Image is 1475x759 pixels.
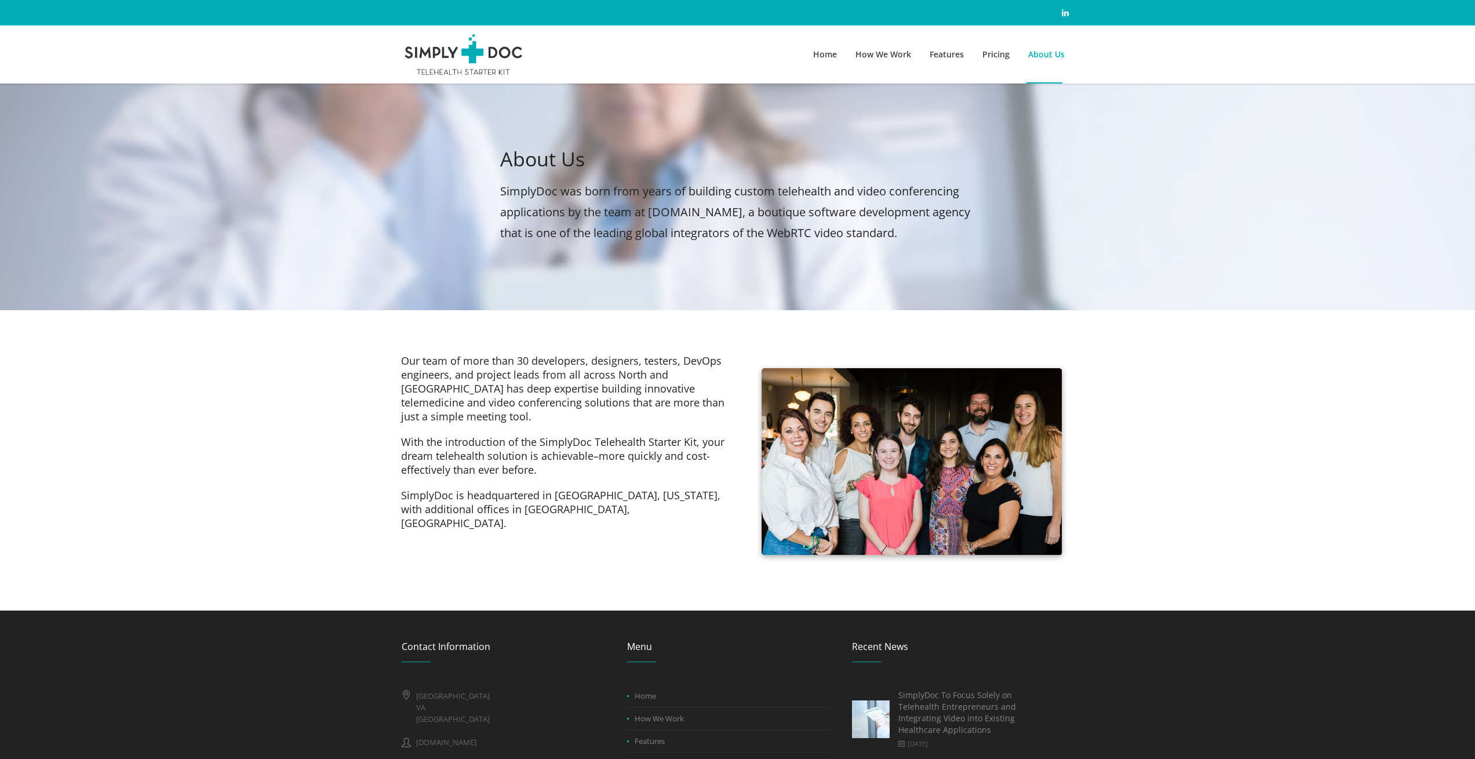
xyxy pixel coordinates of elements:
[973,26,1019,83] a: Pricing
[416,702,603,713] span: VA
[852,640,1054,662] h3: Recent News
[1028,49,1065,60] span: About Us
[416,690,603,702] span: [GEOGRAPHIC_DATA]
[402,640,603,662] h3: Contact Information
[852,700,890,738] img: SimplyDoc To Focus Solely on Telehealth Entrepreneurs and Integrating Video into Existing Healthc...
[813,49,837,60] span: Home
[416,737,476,747] span: [DOMAIN_NAME]
[401,354,726,423] h4: Our team of more than 30 developers, designers, testers, DevOps engineers, and project leads from...
[982,49,1010,60] span: Pricing
[804,26,846,83] a: Home
[500,150,585,168] h2: About Us
[852,713,890,724] a: SimplyDoc To Focus Solely on Telehealth Entrepreneurs and Integrating Video into Existing Healthc...
[401,435,726,477] h4: With the introduction of the SimplyDoc Telehealth Starter Kit, your dream telehealth solution is ...
[635,736,665,746] a: Features
[855,49,911,60] span: How We Work
[930,49,964,60] span: Features
[627,640,829,662] h3: Menu
[1019,26,1074,83] a: About Us
[416,713,603,725] span: [GEOGRAPHIC_DATA]
[1058,6,1072,20] a: Instagram
[402,34,526,75] img: SimplyDoc
[635,691,656,701] a: Home
[635,713,684,724] a: How We Work
[898,738,1054,750] abbr: February 26, 2021
[898,689,1016,735] a: SimplyDoc To Focus Solely on Telehealth Entrepreneurs and Integrating Video into Existing Healthc...
[401,488,726,530] h4: SimplyDoc is headquartered in [GEOGRAPHIC_DATA], [US_STATE], with additional offices in [GEOGRAPH...
[749,354,1074,570] img: simply-doc-leadership.jpg
[846,26,920,83] a: How We Work
[500,181,975,244] h3: SimplyDoc was born from years of building custom telehealth and video conferencing applications b...
[920,26,973,83] a: Features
